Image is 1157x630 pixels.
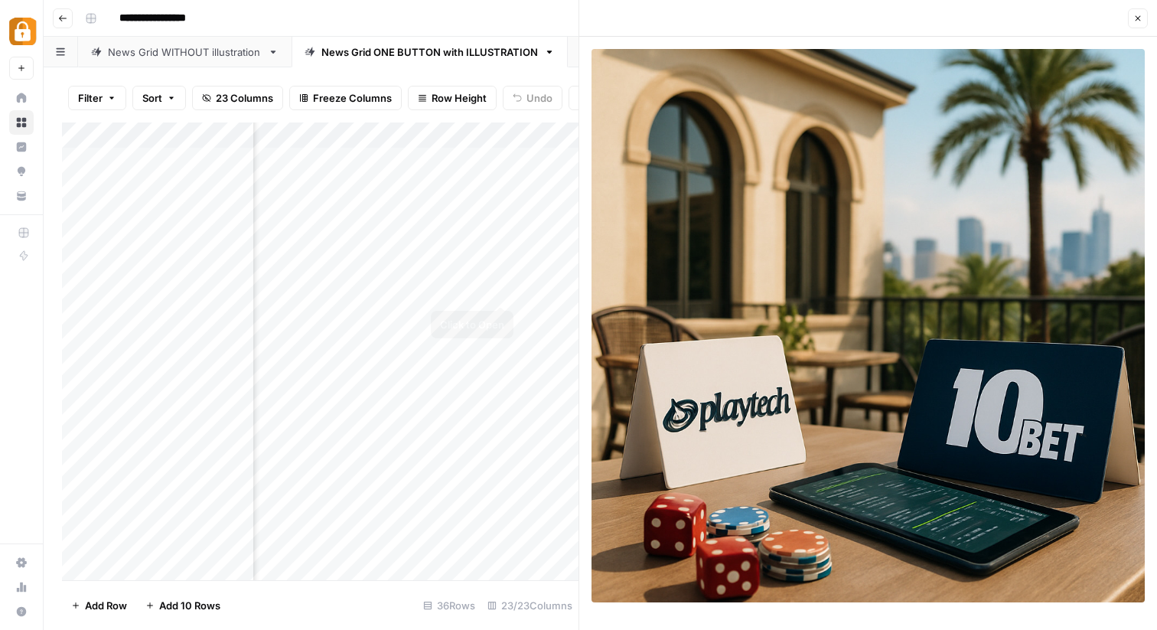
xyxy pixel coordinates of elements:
div: 23/23 Columns [481,593,578,618]
button: 23 Columns [192,86,283,110]
span: Freeze Columns [313,90,392,106]
img: Adzz Logo [9,18,37,45]
span: 23 Columns [216,90,273,106]
div: News Grid ONE BUTTON with ILLUSTRATION [321,44,538,60]
a: News Grid ONE BUTTON with ILLUSTRATION [292,37,568,67]
img: Row/Cell [592,49,1145,602]
button: Add Row [62,593,136,618]
button: Freeze Columns [289,86,402,110]
a: Browse [9,110,34,135]
span: Add 10 Rows [159,598,220,613]
span: Row Height [432,90,487,106]
div: 36 Rows [417,593,481,618]
a: News Grid WITHOUT illustration [78,37,292,67]
div: Click to Open [440,317,504,332]
button: Row Height [408,86,497,110]
span: Sort [142,90,162,106]
button: Help + Support [9,599,34,624]
span: Filter [78,90,103,106]
button: Filter [68,86,126,110]
a: Opportunities [9,159,34,184]
button: Workspace: Adzz [9,12,34,51]
button: Add 10 Rows [136,593,230,618]
a: Insights [9,135,34,159]
button: Undo [503,86,562,110]
span: Undo [526,90,552,106]
a: Settings [9,550,34,575]
span: Add Row [85,598,127,613]
div: News Grid WITHOUT illustration [108,44,262,60]
button: Sort [132,86,186,110]
a: Home [9,86,34,110]
a: Usage [9,575,34,599]
a: Image [568,37,657,67]
a: Your Data [9,184,34,208]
